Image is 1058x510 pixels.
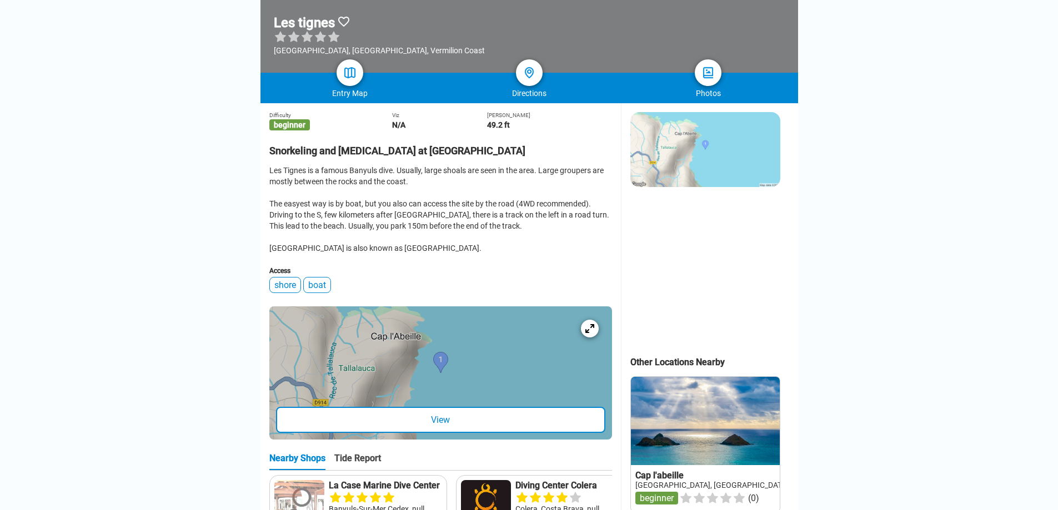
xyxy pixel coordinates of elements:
img: map [343,66,357,79]
div: Viz [392,112,487,118]
div: Other Locations Nearby [630,357,798,367]
img: directions [523,66,536,79]
div: [PERSON_NAME] [487,112,612,118]
div: N/A [392,120,487,129]
a: La Case Marine Dive Center [329,480,442,491]
div: View [276,407,605,433]
a: entry mapView [269,306,612,440]
div: 49.2 ft [487,120,612,129]
img: staticmap [630,112,780,187]
div: Photos [619,89,798,98]
div: boat [303,277,331,293]
img: photos [701,66,715,79]
h2: Snorkeling and [MEDICAL_DATA] at [GEOGRAPHIC_DATA] [269,138,612,156]
div: Tide Report [334,453,381,470]
a: map [337,59,363,86]
div: Difficulty [269,112,393,118]
h1: Les tignes [274,15,335,31]
a: Diving Center Colera [515,480,629,491]
a: photos [695,59,721,86]
span: beginner [269,119,310,130]
div: Directions [439,89,619,98]
div: Les Tignes is a famous Banyuls dive. Usually, large shoals are seen in the area. Large groupers a... [269,165,612,254]
iframe: Advertisement [630,198,779,337]
div: [GEOGRAPHIC_DATA], [GEOGRAPHIC_DATA], Vermilion Coast [274,46,485,55]
div: Access [269,267,612,275]
div: shore [269,277,301,293]
div: Nearby Shops [269,453,325,470]
div: Entry Map [260,89,440,98]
